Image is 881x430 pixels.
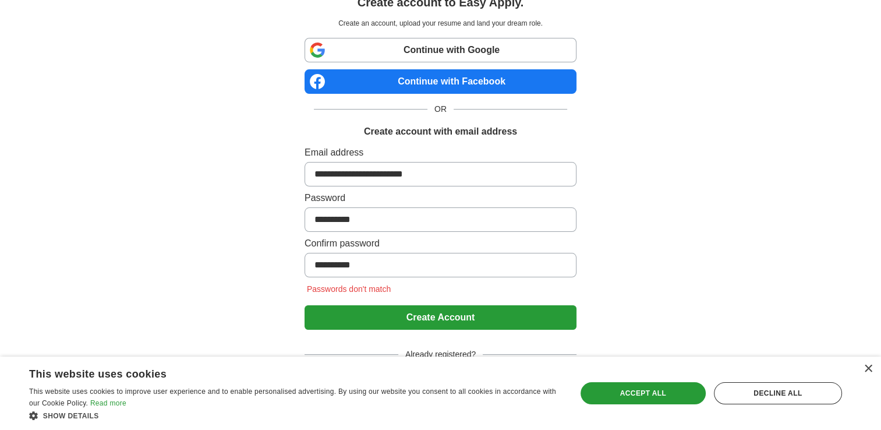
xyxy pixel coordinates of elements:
button: Create Account [305,305,576,330]
a: Continue with Google [305,38,576,62]
div: Close [864,365,872,373]
label: Confirm password [305,237,576,251]
span: Show details [43,412,99,420]
span: This website uses cookies to improve user experience and to enable personalised advertising. By u... [29,387,556,407]
label: Email address [305,146,576,160]
h1: Create account with email address [364,125,517,139]
label: Password [305,191,576,205]
span: Already registered? [398,348,483,361]
div: Show details [29,410,560,421]
a: Continue with Facebook [305,69,576,94]
div: Accept all [581,382,706,404]
span: OR [427,103,454,115]
a: Read more, opens a new window [90,399,126,407]
div: This website uses cookies [29,364,531,381]
span: Passwords don't match [305,284,393,294]
p: Create an account, upload your resume and land your dream role. [307,18,574,29]
div: Decline all [714,382,842,404]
